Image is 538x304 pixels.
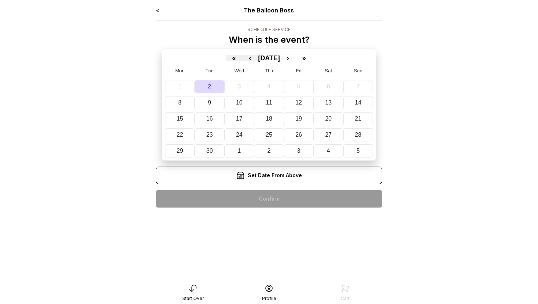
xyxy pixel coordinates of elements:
[343,96,373,109] button: September 14, 2025
[327,83,330,90] abbr: September 6, 2025
[355,132,362,138] abbr: September 28, 2025
[262,296,276,301] div: Profile
[266,115,272,122] abbr: September 18, 2025
[254,144,284,157] button: October 2, 2025
[327,148,330,154] abbr: October 4, 2025
[258,55,280,61] button: [DATE]
[314,128,343,141] button: September 27, 2025
[267,148,270,154] abbr: October 2, 2025
[343,144,373,157] button: October 5, 2025
[284,112,314,125] button: September 19, 2025
[254,128,284,141] button: September 25, 2025
[284,96,314,109] button: September 12, 2025
[325,132,332,138] abbr: September 27, 2025
[175,68,184,73] abbr: Monday
[254,112,284,125] button: September 18, 2025
[226,55,242,61] button: «
[206,68,214,73] abbr: Tuesday
[295,99,302,106] abbr: September 12, 2025
[206,132,213,138] abbr: September 23, 2025
[182,296,204,301] div: Start Over
[314,96,343,109] button: September 13, 2025
[296,68,302,73] abbr: Friday
[354,68,362,73] abbr: Sunday
[224,80,254,93] button: September 3, 2025
[176,148,183,154] abbr: September 29, 2025
[325,115,332,122] abbr: September 20, 2025
[296,55,312,61] button: »
[208,99,211,106] abbr: September 9, 2025
[284,128,314,141] button: September 26, 2025
[236,115,243,122] abbr: September 17, 2025
[235,68,244,73] abbr: Wednesday
[156,167,382,184] div: Set Date From Above
[295,115,302,122] abbr: September 19, 2025
[343,112,373,125] button: September 21, 2025
[343,128,373,141] button: September 28, 2025
[165,112,195,125] button: September 15, 2025
[178,83,182,90] abbr: September 1, 2025
[355,99,362,106] abbr: September 14, 2025
[297,83,300,90] abbr: September 5, 2025
[266,132,272,138] abbr: September 25, 2025
[236,99,243,106] abbr: September 10, 2025
[258,54,280,62] span: [DATE]
[224,128,254,141] button: September 24, 2025
[236,132,243,138] abbr: September 24, 2025
[224,112,254,125] button: September 17, 2025
[195,144,224,157] button: September 30, 2025
[165,128,195,141] button: September 22, 2025
[165,96,195,109] button: September 8, 2025
[195,80,224,93] button: September 2, 2025
[165,144,195,157] button: September 29, 2025
[176,132,183,138] abbr: September 22, 2025
[195,112,224,125] button: September 16, 2025
[165,80,195,93] button: September 1, 2025
[201,6,337,15] div: The Balloon Boss
[284,144,314,157] button: October 3, 2025
[224,96,254,109] button: September 10, 2025
[254,80,284,93] button: September 4, 2025
[314,112,343,125] button: September 20, 2025
[355,115,362,122] abbr: September 21, 2025
[325,99,332,106] abbr: September 13, 2025
[224,144,254,157] button: October 1, 2025
[297,148,300,154] abbr: October 3, 2025
[284,80,314,93] button: September 5, 2025
[206,115,213,122] abbr: September 16, 2025
[195,96,224,109] button: September 9, 2025
[267,83,270,90] abbr: September 4, 2025
[325,68,332,73] abbr: Saturday
[314,144,343,157] button: October 4, 2025
[208,83,211,90] abbr: September 2, 2025
[343,80,373,93] button: September 7, 2025
[242,55,258,61] button: ‹
[206,148,213,154] abbr: September 30, 2025
[254,96,284,109] button: September 11, 2025
[295,132,302,138] abbr: September 26, 2025
[266,99,272,106] abbr: September 11, 2025
[314,80,343,93] button: September 6, 2025
[356,148,360,154] abbr: October 5, 2025
[356,83,360,90] abbr: September 7, 2025
[265,68,273,73] abbr: Thursday
[229,34,310,46] p: When is the event?
[238,148,241,154] abbr: October 1, 2025
[341,296,350,301] div: Cart
[176,115,183,122] abbr: September 15, 2025
[178,99,182,106] abbr: September 8, 2025
[229,27,310,33] div: Schedule Service
[280,55,296,61] button: ›
[238,83,241,90] abbr: September 3, 2025
[195,128,224,141] button: September 23, 2025
[156,7,160,14] a: <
